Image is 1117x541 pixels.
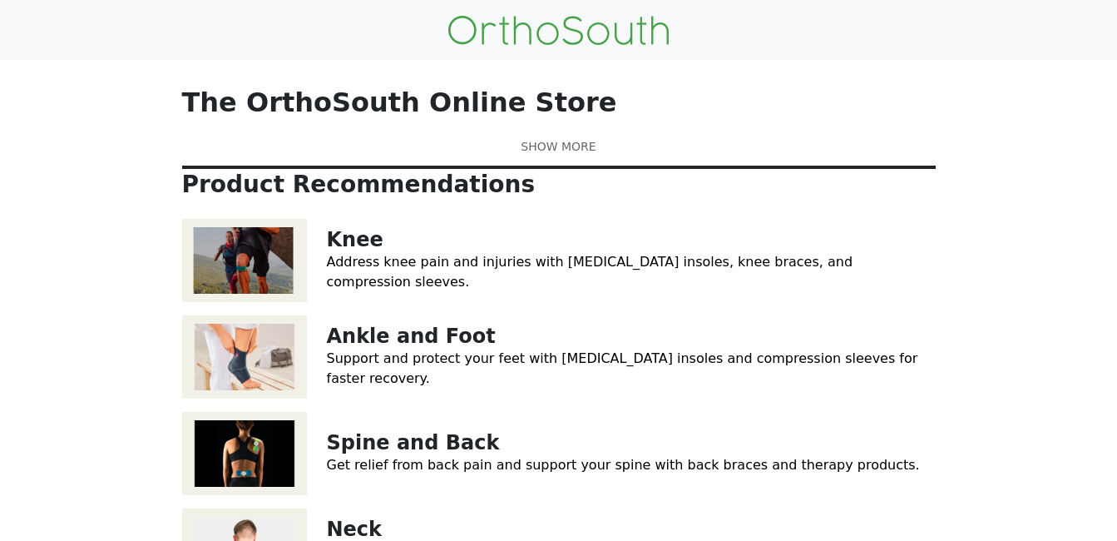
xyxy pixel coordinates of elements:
[182,412,307,495] img: Spine and Back
[327,228,383,251] a: Knee
[327,518,383,541] a: Neck
[327,254,853,290] a: Address knee pain and injuries with [MEDICAL_DATA] insoles, knee braces, and compression sleeves.
[327,350,918,386] a: Support and protect your feet with [MEDICAL_DATA] insoles and compression sleeves for faster reco...
[182,219,307,302] img: Knee
[327,431,500,454] a: Spine and Back
[448,16,669,45] img: OrthoSouth
[182,171,936,199] p: Product Recommendations
[182,87,936,118] p: The OrthoSouth Online Store
[327,457,920,473] a: Get relief from back pain and support your spine with back braces and therapy products.
[327,325,496,348] a: Ankle and Foot
[182,315,307,399] img: Ankle and Foot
